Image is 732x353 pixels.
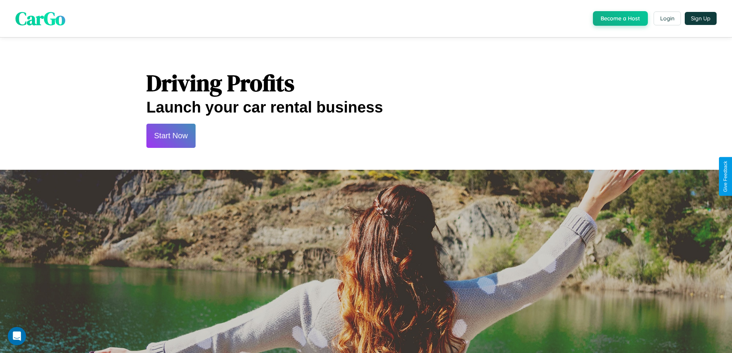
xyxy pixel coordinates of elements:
iframe: Intercom live chat [8,327,26,345]
h1: Driving Profits [146,67,586,99]
span: CarGo [15,6,65,31]
h2: Launch your car rental business [146,99,586,116]
button: Sign Up [685,12,717,25]
div: Give Feedback [723,161,728,192]
button: Login [654,12,681,25]
button: Start Now [146,124,196,148]
button: Become a Host [593,11,648,26]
